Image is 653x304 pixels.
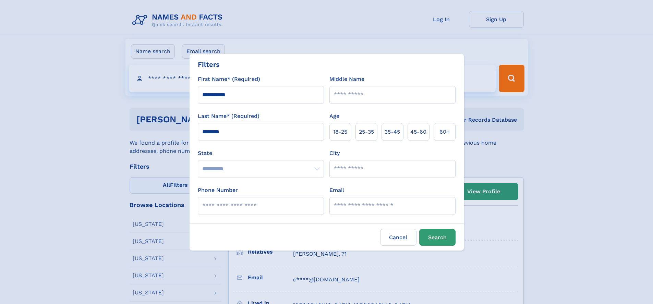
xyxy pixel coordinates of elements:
label: Last Name* (Required) [198,112,259,120]
span: 45‑60 [410,128,426,136]
label: Age [329,112,339,120]
label: State [198,149,324,157]
label: Cancel [380,229,416,246]
label: Phone Number [198,186,238,194]
button: Search [419,229,456,246]
span: 18‑25 [333,128,347,136]
label: Email [329,186,344,194]
span: 60+ [439,128,450,136]
div: Filters [198,59,220,70]
label: Middle Name [329,75,364,83]
label: First Name* (Required) [198,75,260,83]
span: 35‑45 [385,128,400,136]
label: City [329,149,340,157]
span: 25‑35 [359,128,374,136]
